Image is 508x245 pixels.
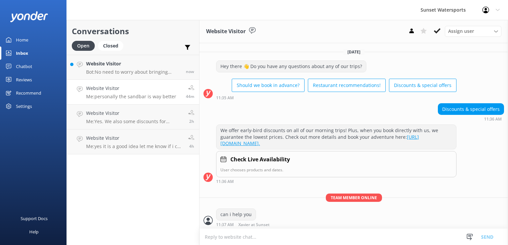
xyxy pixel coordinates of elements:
[67,105,199,129] a: Website VisitorMe:Yes. We also some discounts for September. When will you be in [GEOGRAPHIC_DATA...
[98,42,127,49] a: Closed
[438,104,504,115] div: Discounts & special offers
[86,143,183,149] p: Me: yes it is a good idea let me know if i can be of any help deciding which trip
[16,46,28,60] div: Inbox
[216,61,366,72] div: Hey there 👋 Do you have any questions about any of our trips?
[216,209,256,220] div: can i help you
[29,225,39,238] div: Help
[67,129,199,154] a: Website VisitorMe:yes it is a good idea let me know if i can be of any help deciding which trip4h
[186,69,194,74] span: Aug 29 2025 11:41am (UTC -05:00) America/Cancun
[216,223,234,227] strong: 11:37 AM
[216,222,291,227] div: Aug 29 2025 10:37am (UTC -05:00) America/Cancun
[10,11,48,22] img: yonder-white-logo.png
[16,100,32,113] div: Settings
[438,117,504,121] div: Aug 29 2025 10:36am (UTC -05:00) America/Cancun
[389,79,456,92] button: Discounts & special offers
[238,223,270,227] span: Xavier at Sunset
[343,49,364,55] span: [DATE]
[72,42,98,49] a: Open
[86,119,183,124] p: Me: Yes. We also some discounts for September. When will you be in [GEOGRAPHIC_DATA]?
[16,86,41,100] div: Recommend
[216,125,456,149] div: We offer early-bird discounts on all of our morning trips! Plus, when you book directly with us, ...
[189,143,194,149] span: Aug 29 2025 07:13am (UTC -05:00) America/Cancun
[216,96,234,100] strong: 11:35 AM
[206,27,246,36] h3: Website Visitor
[216,95,456,100] div: Aug 29 2025 10:35am (UTC -05:00) America/Cancun
[86,69,181,75] p: Bot: No need to worry about bringing equipment! We provide all necessary snorkeling gear, includi...
[230,155,290,164] h4: Check Live Availability
[21,212,48,225] div: Support Docs
[308,79,386,92] button: Restaurant recommendations!
[216,180,234,184] strong: 11:36 AM
[326,194,382,202] span: Team member online
[86,60,181,67] h4: Website Visitor
[72,41,95,51] div: Open
[16,60,32,73] div: Chatbot
[448,28,474,35] span: Assign user
[189,119,194,124] span: Aug 29 2025 09:37am (UTC -05:00) America/Cancun
[220,134,419,147] a: [URL][DOMAIN_NAME].
[86,134,183,142] h4: Website Visitor
[186,94,194,99] span: Aug 29 2025 10:56am (UTC -05:00) America/Cancun
[445,26,501,37] div: Assign User
[67,80,199,105] a: Website VisitorMe:personally the sandbar is way better44m
[220,167,452,173] p: User chooses products and dates.
[16,33,28,46] div: Home
[67,55,199,80] a: Website VisitorBot:No need to worry about bringing equipment! We provide all necessary snorkeling...
[72,25,194,38] h2: Conversations
[16,73,32,86] div: Reviews
[232,79,305,92] button: Should we book in advance?
[216,179,456,184] div: Aug 29 2025 10:36am (UTC -05:00) America/Cancun
[484,117,502,121] strong: 11:36 AM
[86,94,176,100] p: Me: personally the sandbar is way better
[86,85,176,92] h4: Website Visitor
[98,41,123,51] div: Closed
[86,110,183,117] h4: Website Visitor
